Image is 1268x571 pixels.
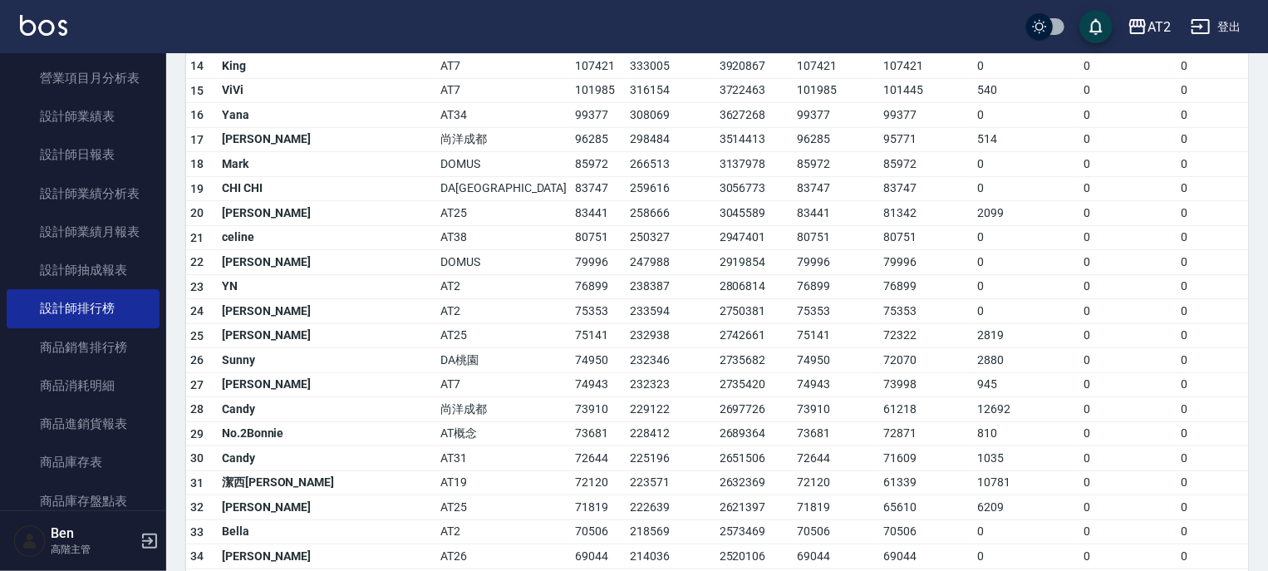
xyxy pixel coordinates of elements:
[879,250,974,275] td: 79996
[7,443,160,481] a: 商品庫存表
[974,201,1079,226] td: 2099
[715,103,794,128] td: 3627268
[218,519,436,544] td: Bella
[879,495,974,520] td: 65610
[879,470,974,495] td: 61339
[571,103,626,128] td: 99377
[1079,544,1177,569] td: 0
[7,367,160,405] a: 商品消耗明細
[974,544,1079,569] td: 0
[1079,495,1177,520] td: 0
[190,402,204,416] span: 28
[571,201,626,226] td: 83441
[626,397,715,422] td: 229122
[218,446,436,471] td: Candy
[1079,127,1177,152] td: 0
[218,299,436,324] td: [PERSON_NAME]
[1079,152,1177,177] td: 0
[715,127,794,152] td: 3514413
[626,127,715,152] td: 298484
[715,470,794,495] td: 2632369
[793,470,879,495] td: 72120
[51,542,135,557] p: 高階主管
[626,323,715,348] td: 232938
[626,225,715,250] td: 250327
[218,397,436,422] td: Candy
[436,544,571,569] td: AT26
[218,78,436,103] td: ViVi
[190,525,204,539] span: 33
[879,78,974,103] td: 101445
[571,54,626,79] td: 107421
[1079,470,1177,495] td: 0
[793,152,879,177] td: 85972
[974,446,1079,471] td: 1035
[793,397,879,422] td: 73910
[571,470,626,495] td: 72120
[626,544,715,569] td: 214036
[1079,250,1177,275] td: 0
[218,176,436,201] td: CHI CHI
[974,421,1079,446] td: 810
[626,78,715,103] td: 316154
[1079,348,1177,373] td: 0
[218,127,436,152] td: [PERSON_NAME]
[715,225,794,250] td: 2947401
[715,348,794,373] td: 2735682
[436,519,571,544] td: AT2
[974,519,1079,544] td: 0
[571,274,626,299] td: 76899
[218,348,436,373] td: Sunny
[190,255,204,268] span: 22
[715,323,794,348] td: 2742661
[974,397,1079,422] td: 12692
[20,15,67,36] img: Logo
[715,495,794,520] td: 2621397
[879,299,974,324] td: 75353
[879,225,974,250] td: 80751
[436,446,571,471] td: AT31
[190,182,204,195] span: 19
[715,78,794,103] td: 3722463
[626,372,715,397] td: 232323
[190,108,204,121] span: 16
[626,519,715,544] td: 218569
[793,323,879,348] td: 75141
[571,495,626,520] td: 71819
[1079,519,1177,544] td: 0
[7,213,160,251] a: 設計師業績月報表
[626,421,715,446] td: 228412
[218,250,436,275] td: [PERSON_NAME]
[793,421,879,446] td: 73681
[879,421,974,446] td: 72871
[571,348,626,373] td: 74950
[793,225,879,250] td: 80751
[571,372,626,397] td: 74943
[436,250,571,275] td: DOMUS
[218,544,436,569] td: [PERSON_NAME]
[571,250,626,275] td: 79996
[571,78,626,103] td: 101985
[715,519,794,544] td: 2573469
[974,348,1079,373] td: 2880
[793,274,879,299] td: 76899
[218,421,436,446] td: No.2Bonnie
[879,348,974,373] td: 72070
[1079,78,1177,103] td: 0
[436,495,571,520] td: AT25
[793,348,879,373] td: 74950
[974,54,1079,79] td: 0
[879,372,974,397] td: 73998
[218,372,436,397] td: [PERSON_NAME]
[13,524,47,558] img: Person
[626,274,715,299] td: 238387
[190,329,204,342] span: 25
[974,127,1079,152] td: 514
[1079,176,1177,201] td: 0
[879,103,974,128] td: 99377
[974,470,1079,495] td: 10781
[879,519,974,544] td: 70506
[793,495,879,520] td: 71819
[436,78,571,103] td: AT7
[190,280,204,293] span: 23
